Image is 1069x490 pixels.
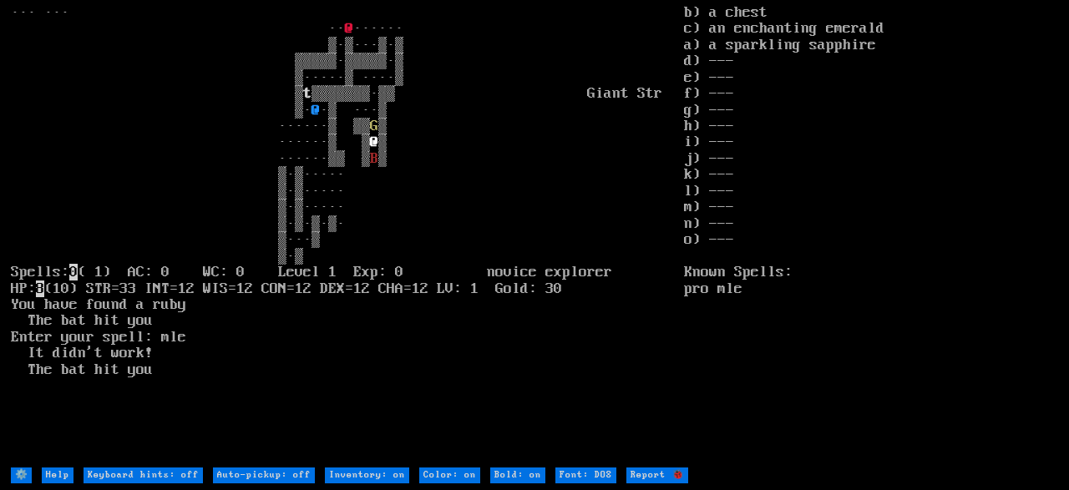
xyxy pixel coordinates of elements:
[84,467,203,483] input: Keyboard hints: off
[213,467,315,483] input: Auto-pickup: off
[626,467,688,483] input: Report 🐞
[370,118,378,134] font: G
[490,467,545,483] input: Bold: on
[312,102,320,119] font: @
[11,5,684,466] larn: ··· ··· ·· ······ ▒·▒···▒·▒ ▒▒▒▒▒·▒▒▒▒▒·▒ ▒·····▒ ····▒ ▒ ▒▒▒▒▒▒▒·▒▒ Giant Str ▒· ·▒ ···▒ ······▒...
[555,467,616,483] input: Font: DOS
[69,264,78,280] mark: 0
[11,467,32,483] input: ⚙️
[684,5,1058,466] stats: b) a chest c) an enchanting emerald a) a sparkling sapphire d) --- e) --- f) --- g) --- h) --- i)...
[419,467,480,483] input: Color: on
[370,134,378,150] font: @
[303,85,312,102] font: t
[42,467,73,483] input: Help
[325,467,409,483] input: Inventory: on
[345,20,353,37] font: @
[370,150,378,167] font: B
[36,280,44,297] mark: 8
